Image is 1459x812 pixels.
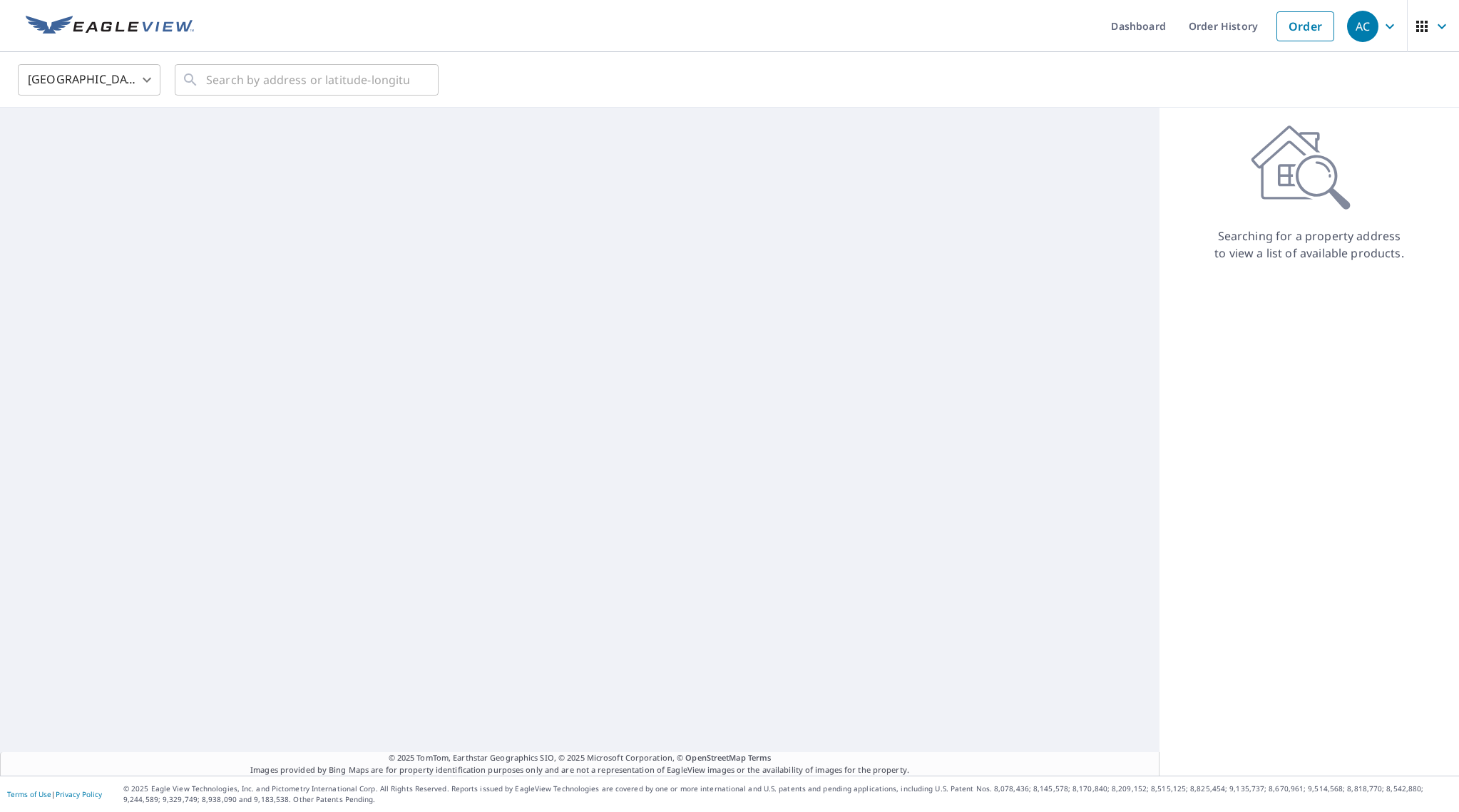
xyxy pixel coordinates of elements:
a: Terms of Use [7,789,51,799]
div: AC [1347,11,1378,42]
a: Privacy Policy [56,789,102,799]
img: EV Logo [26,16,194,37]
p: Searching for a property address to view a list of available products. [1214,227,1405,262]
p: © 2025 Eagle View Technologies, Inc. and Pictometry International Corp. All Rights Reserved. Repo... [123,783,1452,805]
input: Search by address or latitude-longitude [206,60,409,100]
span: © 2025 TomTom, Earthstar Geographics SIO, © 2025 Microsoft Corporation, © [389,752,772,764]
a: Order [1276,11,1334,41]
div: [GEOGRAPHIC_DATA] [18,60,160,100]
a: OpenStreetMap [685,752,745,763]
a: Terms [748,752,772,763]
p: | [7,790,102,798]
